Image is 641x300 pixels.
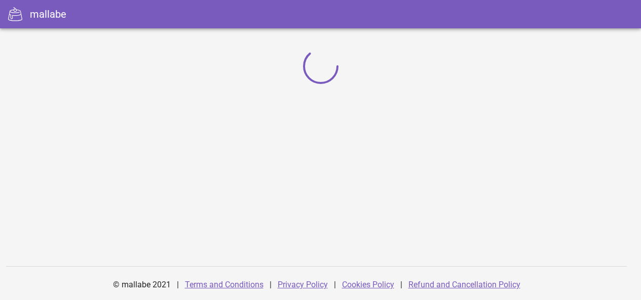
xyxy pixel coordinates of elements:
[177,273,179,297] div: |
[400,273,402,297] div: |
[107,273,177,297] div: © mallabe 2021
[408,280,520,289] a: Refund and Cancellation Policy
[278,280,328,289] a: Privacy Policy
[334,273,336,297] div: |
[185,280,263,289] a: Terms and Conditions
[270,273,272,297] div: |
[30,7,66,22] div: mallabe
[342,280,394,289] a: Cookies Policy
